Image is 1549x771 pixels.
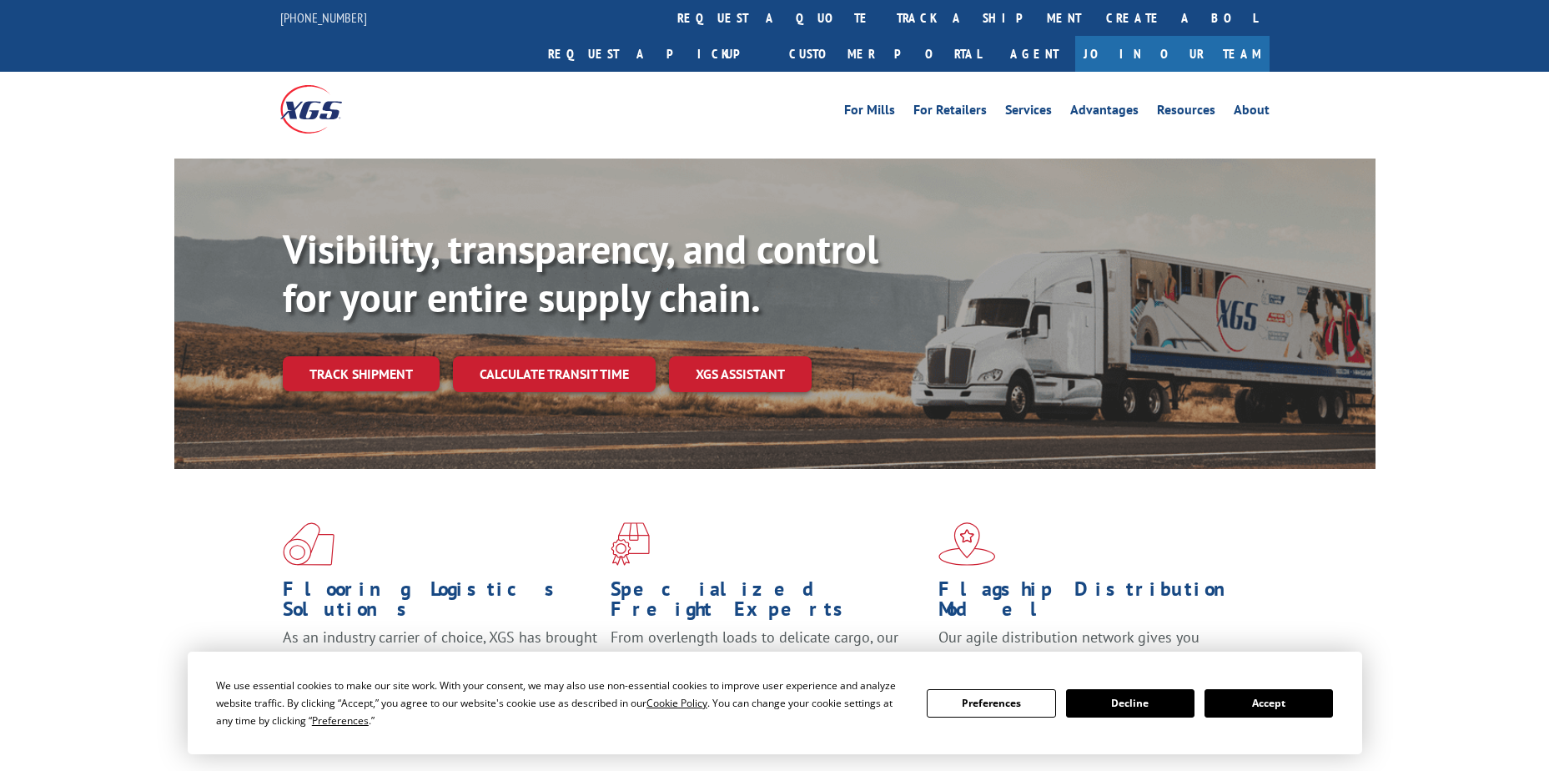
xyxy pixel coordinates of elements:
[216,677,907,729] div: We use essential cookies to make our site work. With your consent, we may also use non-essential ...
[927,689,1055,718] button: Preferences
[312,713,369,728] span: Preferences
[1070,103,1139,122] a: Advantages
[844,103,895,122] a: For Mills
[777,36,993,72] a: Customer Portal
[1234,103,1270,122] a: About
[913,103,987,122] a: For Retailers
[611,579,926,627] h1: Specialized Freight Experts
[1075,36,1270,72] a: Join Our Team
[646,696,707,710] span: Cookie Policy
[283,356,440,391] a: Track shipment
[1157,103,1215,122] a: Resources
[938,579,1254,627] h1: Flagship Distribution Model
[283,522,334,566] img: xgs-icon-total-supply-chain-intelligence-red
[283,579,598,627] h1: Flooring Logistics Solutions
[1204,689,1333,718] button: Accept
[938,522,996,566] img: xgs-icon-flagship-distribution-model-red
[283,627,597,687] span: As an industry carrier of choice, XGS has brought innovation and dedication to flooring logistics...
[611,522,650,566] img: xgs-icon-focused-on-flooring-red
[993,36,1075,72] a: Agent
[938,627,1245,667] span: Our agile distribution network gives you nationwide inventory management on demand.
[1066,689,1194,718] button: Decline
[453,356,656,392] a: Calculate transit time
[536,36,777,72] a: Request a pickup
[280,9,367,26] a: [PHONE_NUMBER]
[611,627,926,702] p: From overlength loads to delicate cargo, our experienced staff knows the best way to move your fr...
[1005,103,1052,122] a: Services
[188,652,1362,754] div: Cookie Consent Prompt
[283,223,878,323] b: Visibility, transparency, and control for your entire supply chain.
[669,356,812,392] a: XGS ASSISTANT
